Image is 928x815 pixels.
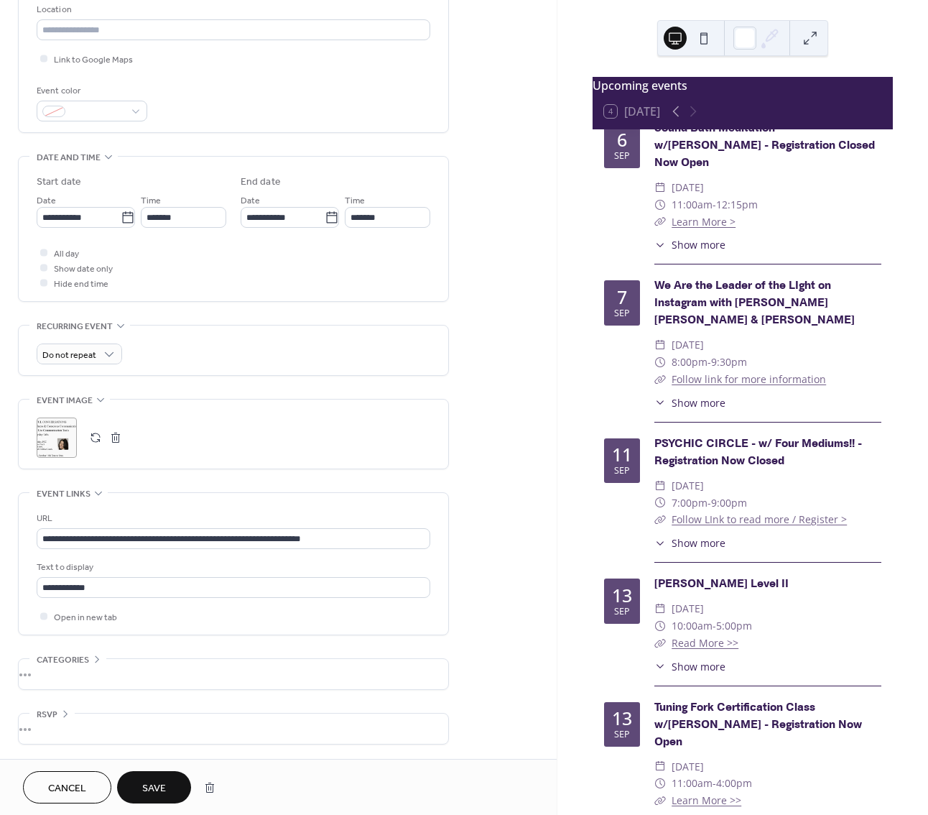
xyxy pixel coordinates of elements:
div: Sep [614,466,630,476]
a: Sound Bath Meditation w/[PERSON_NAME] - Registration Closed Now Open [654,121,875,170]
span: All day [54,247,79,262]
span: Time [141,193,161,208]
a: Follow link for more information [672,372,826,386]
button: ​Show more [654,395,725,410]
div: ​ [654,237,666,252]
span: Do not repeat [42,347,96,364]
span: 9:00pm [711,494,747,512]
span: - [707,494,711,512]
span: 10:00am [672,617,713,635]
div: Text to display [37,560,427,575]
button: ​Show more [654,535,725,551]
a: [PERSON_NAME] Level II [654,576,789,591]
a: Tuning Fork Certification Class w/[PERSON_NAME] - Registration Now Open [654,700,862,750]
a: PSYCHIC CIRCLE - w/ Four Mediums!! - Registration Now Closed [654,436,862,469]
span: 9:30pm [711,354,747,371]
div: ​ [654,600,666,617]
div: ​ [654,617,666,635]
div: ​ [654,758,666,775]
span: - [713,775,716,792]
span: [DATE] [672,336,704,354]
div: Sep [614,730,630,740]
div: ; [37,418,77,458]
span: [DATE] [672,600,704,617]
div: ​ [654,635,666,652]
div: Sep [614,607,630,617]
span: 4:00pm [716,775,752,792]
span: Event image [37,393,93,408]
div: ​ [654,179,666,196]
div: 11 [612,446,632,464]
a: Learn More >> [672,793,741,807]
div: ​ [654,336,666,354]
div: ​ [654,792,666,809]
span: Categories [37,653,89,668]
div: ​ [654,196,666,213]
span: Show more [672,395,725,410]
button: Save [117,771,191,804]
button: Cancel [23,771,111,804]
a: Learn More > [672,215,736,229]
div: 7 [617,288,627,306]
div: Sep [614,152,630,161]
div: ​ [654,477,666,494]
div: Event color [37,83,144,98]
span: Show more [672,535,725,551]
span: Save [142,781,166,796]
span: 11:00am [672,196,713,213]
div: ​ [654,535,666,551]
div: URL [37,511,427,526]
span: Date and time [37,150,101,165]
span: Time [345,193,365,208]
span: Show more [672,237,725,252]
span: [DATE] [672,179,704,196]
div: ​ [654,511,666,528]
div: ​ [654,395,666,410]
div: ​ [654,494,666,512]
span: Link to Google Maps [54,52,133,68]
button: ​Show more [654,237,725,252]
span: Show more [672,659,725,674]
div: Upcoming events [593,77,893,94]
span: 7:00pm [672,494,707,512]
span: - [713,617,716,635]
div: 6 [617,131,627,149]
span: Cancel [48,781,86,796]
span: Event links [37,487,91,502]
span: 8:00pm [672,354,707,371]
div: 13 [612,709,632,727]
div: ​ [654,354,666,371]
span: Date [241,193,260,208]
span: - [707,354,711,371]
span: [DATE] [672,477,704,494]
div: Location [37,2,427,17]
div: ••• [19,714,448,744]
span: 11:00am [672,775,713,792]
div: End date [241,175,281,190]
div: Sep [614,309,630,318]
div: Start date [37,175,81,190]
div: ​ [654,213,666,231]
span: 12:15pm [716,196,758,213]
span: 5:00pm [716,617,752,635]
span: RSVP [37,707,57,722]
a: Follow LInk to read more / Register > [672,512,847,526]
span: - [713,196,716,213]
a: We Are the Leader of the LIght on Instagram with [PERSON_NAME] [PERSON_NAME] & [PERSON_NAME] [654,278,855,328]
div: 13 [612,586,632,604]
span: Hide end time [54,277,108,292]
span: Open in new tab [54,610,117,625]
span: [DATE] [672,758,704,775]
button: ​Show more [654,659,725,674]
div: ​ [654,371,666,388]
div: ​ [654,659,666,674]
span: Date [37,193,56,208]
div: ​ [654,775,666,792]
span: Recurring event [37,319,113,334]
span: Show date only [54,262,113,277]
a: Read More >> [672,636,738,650]
div: ••• [19,659,448,689]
